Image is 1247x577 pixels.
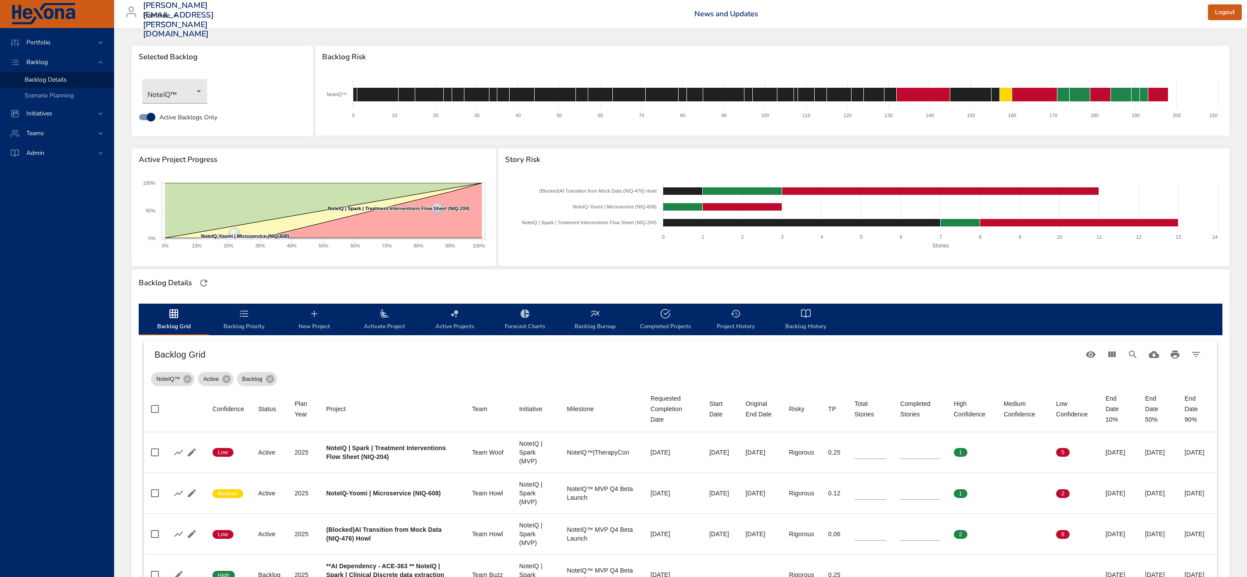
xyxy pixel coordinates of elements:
div: Team Woof [472,448,505,457]
span: 5 [1056,448,1070,456]
text: 210 [1209,113,1217,118]
div: NoteIQ™ MVP Q4 Beta Launch [567,484,636,502]
div: [DATE] [1185,489,1210,498]
span: Logout [1215,7,1235,18]
span: Scenario Planning [25,91,74,100]
span: Backlog Grid [144,308,204,332]
button: Show Burnup [172,446,185,459]
div: [DATE] [650,530,695,538]
text: NoteIQ | Spark | Treatment Interventions Flow Sheet (NIQ-204) [328,206,470,211]
h6: Backlog Grid [155,348,1080,362]
div: Sort [650,393,695,425]
text: 20% [224,243,234,248]
div: Active [198,372,233,386]
span: New Project [284,308,344,332]
text: NoteIQ-Yoomi | Microservice (NIQ-608) [201,233,289,239]
div: Medium Confidence [1003,398,1042,419]
text: (Blocked)AI Transition from Mock Data (NIQ-476) Howl [539,188,657,194]
div: Active [258,489,280,498]
text: 14 [1212,234,1218,240]
text: 170 [1049,113,1057,118]
div: End Date 50% [1145,393,1171,425]
span: TP [828,404,841,414]
div: Raintree [143,9,181,23]
span: Forecast Charts [495,308,555,332]
text: 8 [979,234,981,240]
div: Sort [519,404,543,414]
div: Rigorous [789,489,814,498]
button: Print [1164,344,1186,365]
div: [DATE] [1145,489,1171,498]
div: 0.25 [828,448,841,457]
text: Stories [932,242,949,248]
div: Project [326,404,346,414]
button: Filter Table [1186,344,1207,365]
span: Plan Year [295,398,312,419]
span: 1 [954,490,967,498]
text: 10 [392,113,397,118]
img: Hexona [11,3,76,25]
div: Status [258,404,276,414]
div: Sort [954,398,990,419]
div: Start Date [709,398,731,419]
button: Show Burnup [172,527,185,541]
div: NoteIQ™|TherapyCon [567,448,636,457]
text: 0 [662,234,665,240]
text: 11 [1096,234,1102,240]
button: Logout [1208,4,1242,21]
text: 50% [146,208,155,213]
div: High Confidence [954,398,990,419]
text: 2 [741,234,744,240]
div: 0.06 [828,530,841,538]
text: 90 [721,113,726,118]
text: 70% [382,243,392,248]
span: Medium [212,490,243,498]
text: 150 [967,113,974,118]
span: Active Backlogs Only [159,113,217,122]
text: 6 [900,234,902,240]
span: 0 [1003,530,1017,538]
text: 100 [761,113,769,118]
span: Admin [19,149,51,157]
text: 5 [860,234,862,240]
div: Completed Stories [900,398,940,419]
span: 2 [1056,490,1070,498]
span: Confidence [212,404,244,414]
span: Backlog Burnup [565,308,625,332]
div: End Date 90% [1185,393,1210,425]
div: Sort [472,404,487,414]
text: 190 [1132,113,1139,118]
text: 50% [319,243,328,248]
span: Backlog Priority [214,308,274,332]
text: 50 [556,113,561,118]
div: [DATE] [1145,530,1171,538]
div: Team Howl [472,489,505,498]
text: 130 [884,113,892,118]
span: NoteIQ™ [151,375,185,383]
span: Low Confidence [1056,398,1092,419]
span: Initiative [519,404,553,414]
span: Story Risk [505,155,1222,164]
button: Download CSV [1143,344,1164,365]
h3: [PERSON_NAME][EMAIL_ADDRESS][PERSON_NAME][DOMAIN_NAME] [143,1,214,39]
text: 70 [639,113,644,118]
button: Edit Project Details [185,446,198,459]
span: 2 [954,530,967,538]
div: NoteIQ™ MVP Q4 Beta Launch [567,525,636,543]
span: Portfolio [19,38,57,47]
a: News and Updates [694,9,758,19]
text: 30% [255,243,265,248]
div: NoteIQ | Spark (MVP) [519,521,553,547]
text: 40% [287,243,297,248]
div: TP [828,404,836,414]
span: Active Projects [425,308,485,332]
text: 110 [802,113,810,118]
span: Low [212,448,234,456]
div: Sort [745,398,775,419]
div: Rigorous [789,448,814,457]
span: Milestone [567,404,636,414]
div: [DATE] [709,530,731,538]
